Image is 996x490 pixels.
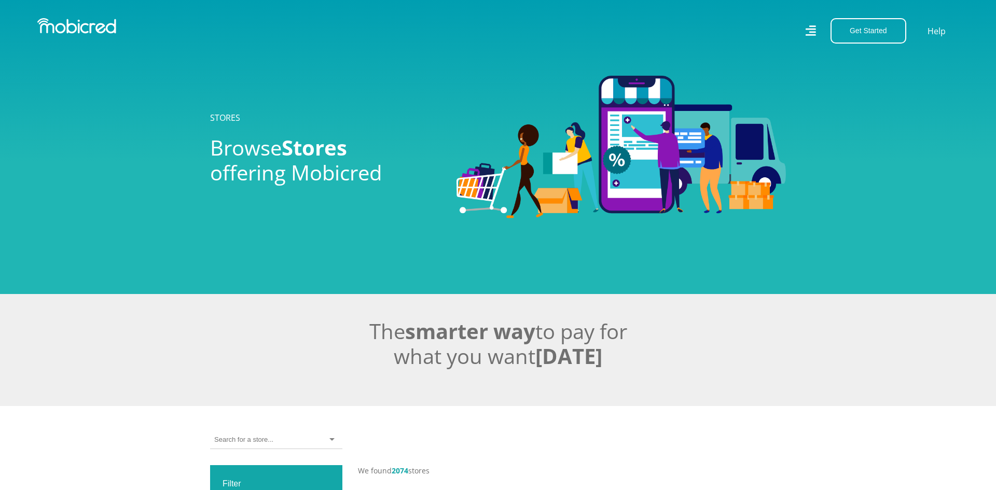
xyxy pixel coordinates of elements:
h2: Browse offering Mobicred [210,135,441,185]
p: We found stores [358,465,786,476]
span: Stores [282,133,347,162]
a: Help [927,24,946,38]
button: Get Started [831,18,906,44]
input: Search for a store... [214,435,273,444]
a: STORES [210,112,240,123]
img: Stores [457,76,786,218]
span: 2074 [392,466,408,475]
img: Mobicred [37,18,116,34]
